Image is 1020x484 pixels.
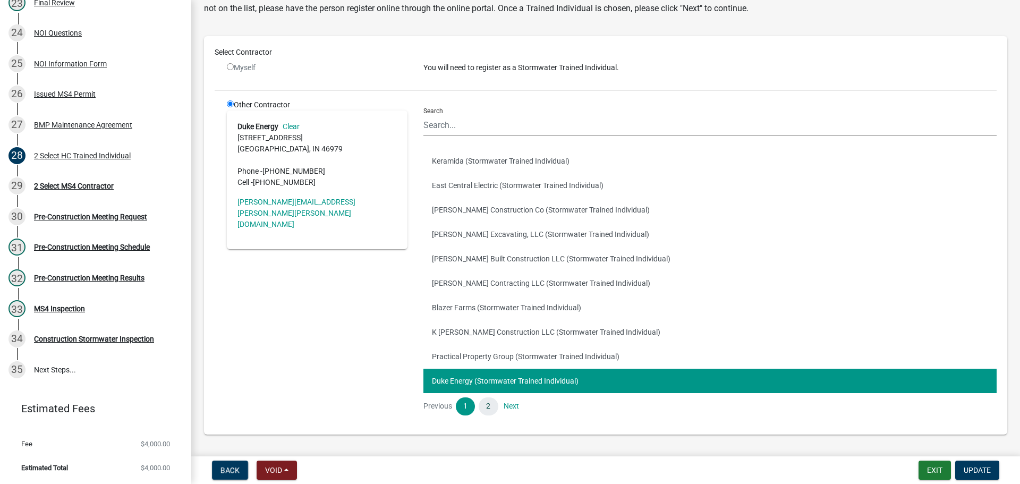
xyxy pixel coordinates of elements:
[423,222,997,247] button: [PERSON_NAME] Excavating, LLC (Stormwater Trained Individual)
[227,62,407,73] div: Myself
[237,122,278,131] strong: Duke Energy
[237,121,397,188] address: [STREET_ADDRESS] [GEOGRAPHIC_DATA], IN 46979
[8,177,25,194] div: 29
[502,397,521,415] a: Next
[8,361,25,378] div: 35
[220,466,240,474] span: Back
[8,24,25,41] div: 24
[8,208,25,225] div: 30
[8,269,25,286] div: 32
[919,461,951,480] button: Exit
[34,60,107,67] div: NOI Information Form
[278,122,300,131] a: Clear
[8,55,25,72] div: 25
[141,464,170,471] span: $4,000.00
[423,344,997,369] button: Practical Property Group (Stormwater Trained Individual)
[257,461,297,480] button: Void
[253,178,316,186] span: [PHONE_NUMBER]
[456,397,475,415] a: 1
[8,239,25,256] div: 31
[423,247,997,271] button: [PERSON_NAME] Built Construction LLC (Stormwater Trained Individual)
[423,295,997,320] button: Blazer Farms (Stormwater Trained Individual)
[34,121,132,129] div: BMP Maintenance Agreement
[8,147,25,164] div: 28
[21,464,68,471] span: Estimated Total
[34,335,154,343] div: Construction Stormwater Inspection
[964,466,991,474] span: Update
[479,397,498,415] a: 2
[237,167,262,175] abbr: Phone -
[34,274,144,282] div: Pre-Construction Meeting Results
[423,397,997,415] nav: Page navigation
[8,398,174,419] a: Estimated Fees
[212,461,248,480] button: Back
[423,173,997,198] button: East Central Electric (Stormwater Trained Individual)
[219,99,415,424] div: Other Contractor
[34,29,82,37] div: NOI Questions
[262,167,325,175] span: [PHONE_NUMBER]
[34,213,147,220] div: Pre-Construction Meeting Request
[423,62,997,73] p: You will need to register as a Stormwater Trained Individual.
[955,461,999,480] button: Update
[8,116,25,133] div: 27
[265,466,282,474] span: Void
[34,243,150,251] div: Pre-Construction Meeting Schedule
[8,300,25,317] div: 33
[423,320,997,344] button: K [PERSON_NAME] Construction LLC (Stormwater Trained Individual)
[34,305,85,312] div: MS4 Inspection
[8,86,25,103] div: 26
[423,114,997,136] input: Search...
[8,330,25,347] div: 34
[237,178,253,186] abbr: Cell -
[34,152,131,159] div: 2 Select HC Trained Individual
[141,440,170,447] span: $4,000.00
[237,198,355,228] a: [PERSON_NAME][EMAIL_ADDRESS][PERSON_NAME][PERSON_NAME][DOMAIN_NAME]
[423,149,997,173] button: Keramida (Stormwater Trained Individual)
[34,90,96,98] div: Issued MS4 Permit
[34,182,114,190] div: 2 Select MS4 Contractor
[423,369,997,393] button: Duke Energy (Stormwater Trained Individual)
[423,271,997,295] button: [PERSON_NAME] Contracting LLC (Stormwater Trained Individual)
[21,440,32,447] span: Fee
[207,47,1005,58] div: Select Contractor
[423,198,997,222] button: [PERSON_NAME] Construction Co (Stormwater Trained Individual)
